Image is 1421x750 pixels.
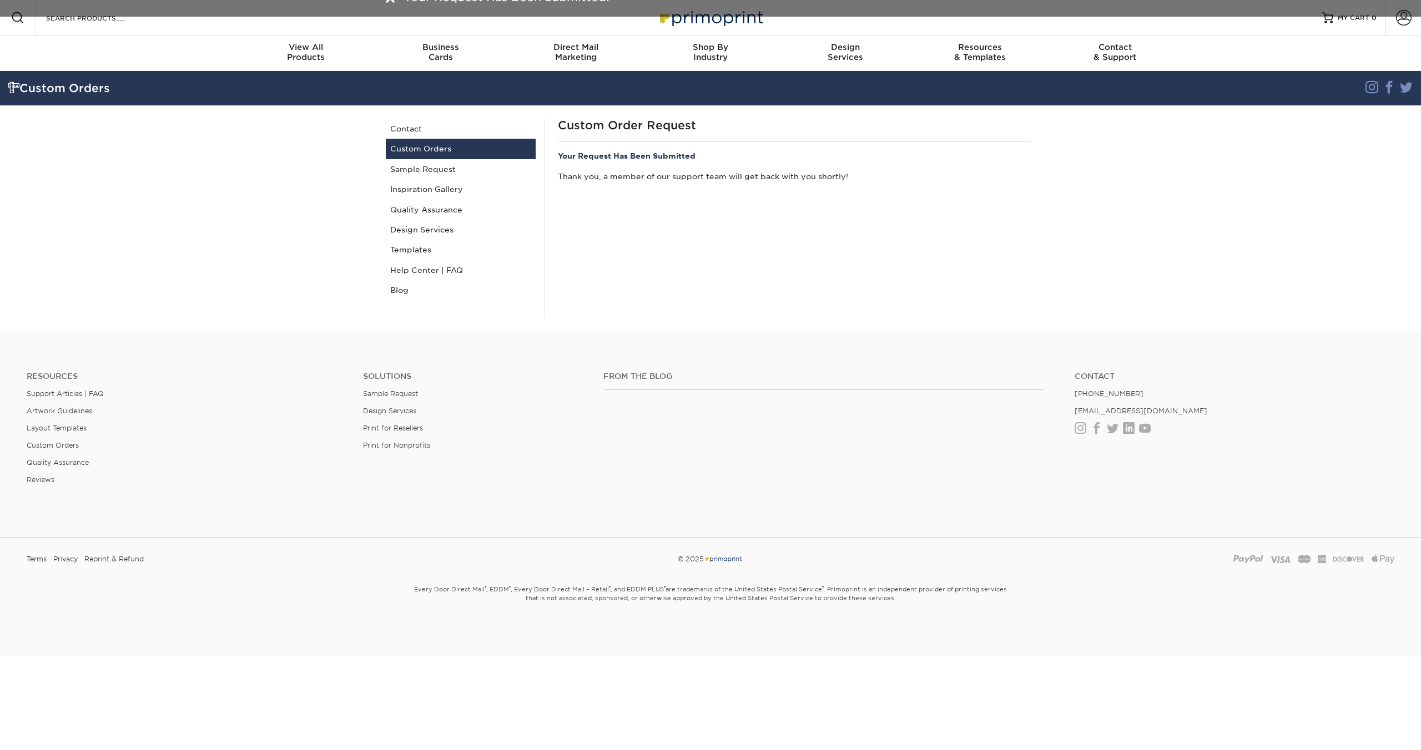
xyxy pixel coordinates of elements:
a: Print for Nonprofits [363,441,430,449]
a: Contact& Support [1047,36,1182,71]
span: Design [778,42,913,52]
a: Support Articles | FAQ [27,389,104,398]
strong: Your Request Has Been Submitted [558,151,696,160]
a: Help Center | FAQ [386,260,536,280]
input: SEARCH PRODUCTS..... [45,11,153,24]
div: Marketing [508,42,643,62]
span: Business [374,42,508,52]
small: Every Door Direct Mail , EDDM , Every Door Direct Mail – Retail , and EDDM PLUS are trademarks of... [386,581,1035,630]
a: Blog [386,280,536,300]
div: Products [239,42,374,62]
a: Design Services [386,220,536,240]
a: Resources& Templates [913,36,1047,71]
a: [PHONE_NUMBER] [1075,389,1143,398]
sup: ® [664,585,666,590]
span: Resources [913,42,1047,52]
h1: Custom Order Request [558,119,1030,132]
span: MY CART [1338,13,1369,23]
a: Quality Assurance [386,200,536,220]
a: DesignServices [778,36,913,71]
a: Print for Resellers [363,424,423,432]
a: Reprint & Refund [84,551,144,567]
a: BusinessCards [374,36,508,71]
a: Shop ByIndustry [643,36,778,71]
a: View AllProducts [239,36,374,71]
p: Thank you, a member of our support team will get back with you shortly! [558,171,1030,182]
sup: ® [822,585,824,590]
div: Industry [643,42,778,62]
div: Services [778,42,913,62]
a: Sample Request [386,159,536,179]
span: View All [239,42,374,52]
img: Primoprint [655,6,766,29]
span: 0 [1372,14,1377,22]
a: [EMAIL_ADDRESS][DOMAIN_NAME] [1075,407,1207,415]
h4: From the Blog [603,372,1045,381]
img: Primoprint [704,555,743,563]
sup: ® [485,585,486,590]
a: Custom Orders [386,139,536,159]
sup: ® [609,585,611,590]
a: Templates [386,240,536,260]
a: Sample Request [363,389,418,398]
span: Shop By [643,42,778,52]
a: Custom Orders [27,441,79,449]
a: Privacy [53,551,78,567]
a: Artwork Guidelines [27,407,92,415]
div: & Templates [913,42,1047,62]
a: Reviews [27,475,54,484]
a: Quality Assurance [27,458,89,467]
a: Terms [27,551,47,567]
a: Contact [1075,372,1394,381]
span: Direct Mail [508,42,643,52]
div: © 2025 [480,551,941,567]
a: Contact [386,119,536,139]
div: & Support [1047,42,1182,62]
a: Direct MailMarketing [508,36,643,71]
sup: ® [509,585,511,590]
h4: Resources [27,372,346,381]
a: Design Services [363,407,416,415]
a: Inspiration Gallery [386,179,536,199]
h4: Solutions [363,372,587,381]
a: Layout Templates [27,424,87,432]
div: Cards [374,42,508,62]
span: Contact [1047,42,1182,52]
